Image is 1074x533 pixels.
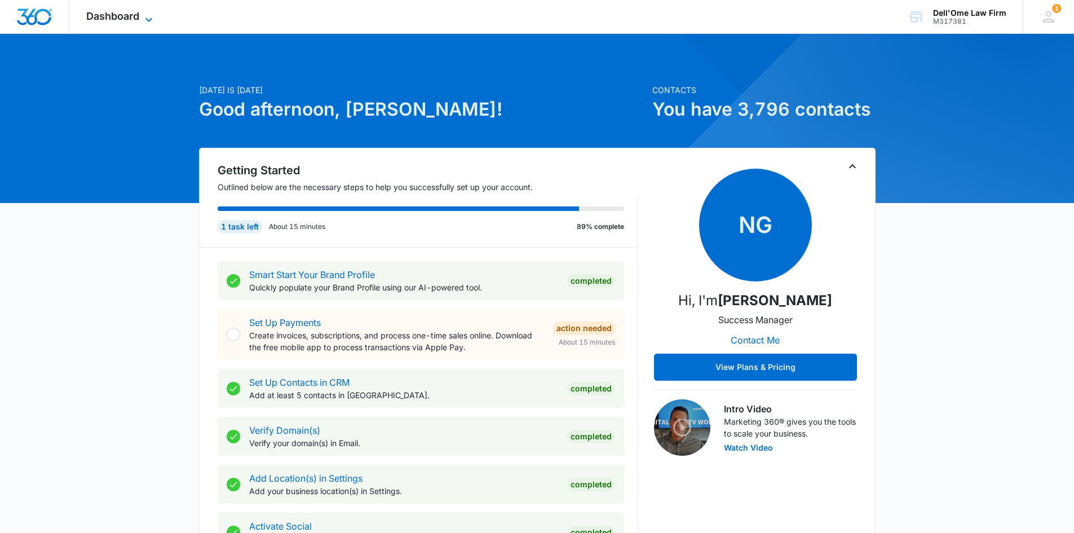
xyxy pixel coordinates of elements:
p: Marketing 360® gives you the tools to scale your business. [724,416,857,439]
span: 1 [1052,4,1061,13]
a: Set Up Payments [249,317,321,328]
div: Action Needed [553,321,615,335]
strong: [PERSON_NAME] [718,292,832,309]
a: Activate Social [249,521,312,532]
p: Outlined below are the necessary steps to help you successfully set up your account. [218,181,638,193]
h1: Good afternoon, [PERSON_NAME]! [199,96,646,123]
a: Verify Domain(s) [249,425,320,436]
h2: Getting Started [218,162,638,179]
div: account id [933,17,1006,25]
div: Completed [567,430,615,443]
div: Completed [567,382,615,395]
div: Completed [567,274,615,288]
a: Set Up Contacts in CRM [249,377,350,388]
button: Contact Me [719,327,791,354]
div: 1 task left [218,220,262,234]
h3: Intro Video [724,402,857,416]
div: Completed [567,478,615,491]
div: account name [933,8,1006,17]
a: Add Location(s) in Settings [249,473,363,484]
p: Quickly populate your Brand Profile using our AI-powered tool. [249,281,558,293]
a: Smart Start Your Brand Profile [249,269,375,280]
p: Add your business location(s) in Settings. [249,485,558,497]
button: Toggle Collapse [846,160,859,173]
img: Intro Video [654,399,710,456]
p: [DATE] is [DATE] [199,84,646,96]
p: Contacts [652,84,876,96]
p: Create invoices, subscriptions, and process one-time sales online. Download the free mobile app t... [249,329,544,353]
p: Hi, I'm [678,290,832,311]
div: notifications count [1052,4,1061,13]
h1: You have 3,796 contacts [652,96,876,123]
p: Success Manager [718,313,793,327]
button: View Plans & Pricing [654,354,857,381]
p: 89% complete [577,222,624,232]
button: Watch Video [724,444,773,452]
p: About 15 minutes [269,222,325,232]
span: About 15 minutes [559,337,615,347]
span: NG [699,169,812,281]
p: Verify your domain(s) in Email. [249,437,558,449]
p: Add at least 5 contacts in [GEOGRAPHIC_DATA]. [249,389,558,401]
span: Dashboard [86,10,139,22]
